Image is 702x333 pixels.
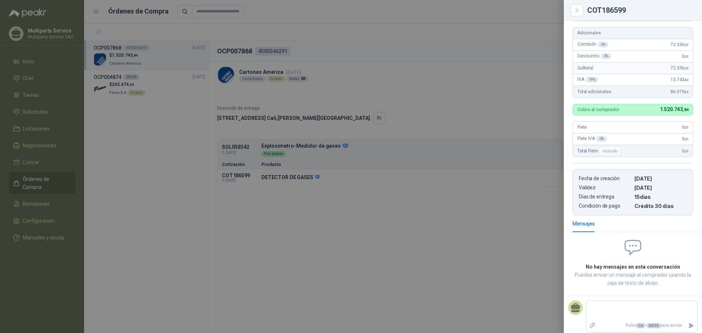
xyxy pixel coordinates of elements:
[684,149,688,153] span: ,00
[577,77,598,83] span: IVA
[579,194,631,200] p: Días de entrega
[685,319,697,332] button: Enviar
[577,65,593,71] span: Subtotal
[683,107,688,112] span: ,84
[586,319,599,332] label: Adjuntar archivos
[577,53,611,59] span: Descuento
[660,106,688,112] span: 1.520.743
[577,147,622,155] span: Total Flete
[573,220,595,228] div: Mensajes
[577,125,587,130] span: Flete
[684,78,688,82] span: ,84
[634,203,687,209] p: Crédito 30 días
[684,137,688,141] span: ,00
[637,323,645,328] span: Ctrl
[671,89,688,94] span: 86.079
[682,125,688,130] span: 0
[684,43,688,47] span: ,00
[682,148,688,154] span: 0
[577,107,619,112] p: Cobro al comprador
[684,90,688,94] span: ,84
[634,185,687,191] p: [DATE]
[601,53,611,59] div: 0 %
[573,263,693,271] h2: No hay mensajes en esta conversación
[684,125,688,129] span: ,00
[573,271,693,287] p: Puedes enviar un mensaje al comprador usando la caja de texto de abajo.
[579,203,631,209] p: Condición de pago
[647,323,660,328] span: ENTER
[682,136,688,141] span: 0
[579,185,631,191] p: Validez
[577,136,607,142] span: Flete IVA
[573,6,581,15] button: Close
[579,175,631,182] p: Fecha de creación
[587,7,693,14] div: COT186599
[599,147,621,155] div: Incluido
[671,77,688,82] span: 13.743
[682,54,688,59] span: 0
[671,42,688,47] span: 72.336
[577,42,608,48] span: Comisión
[684,54,688,58] span: ,00
[598,42,608,48] div: 6 %
[573,27,693,39] div: Adicionales
[573,86,693,98] div: Total adicionales
[599,319,686,332] p: Pulsa + para enviar
[634,175,687,182] p: [DATE]
[586,77,599,83] div: 19 %
[671,65,688,71] span: 72.336
[634,194,687,200] p: 15 dias
[684,66,688,70] span: ,00
[596,136,607,142] div: 0 %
